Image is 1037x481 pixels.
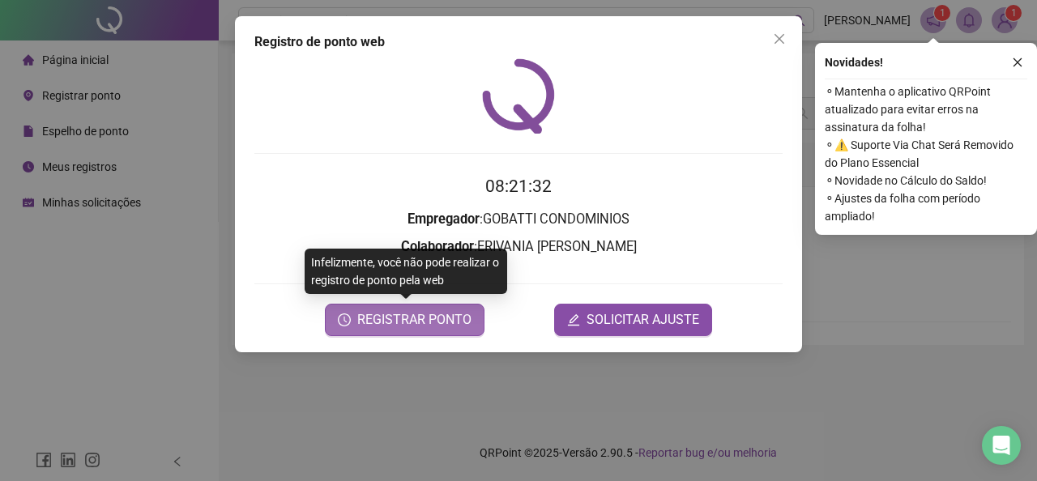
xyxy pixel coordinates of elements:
button: REGISTRAR PONTO [325,304,484,336]
strong: Empregador [408,211,480,227]
button: editSOLICITAR AJUSTE [554,304,712,336]
img: QRPoint [482,58,555,134]
span: Novidades ! [825,53,883,71]
span: REGISTRAR PONTO [357,310,472,330]
strong: Colaborador [401,239,474,254]
time: 08:21:32 [485,177,552,196]
div: Open Intercom Messenger [982,426,1021,465]
span: ⚬ Ajustes da folha com período ampliado! [825,189,1027,225]
button: Close [766,26,792,52]
h3: : GOBATTI CONDOMINIOS [254,209,783,230]
span: edit [567,313,580,326]
span: ⚬ Mantenha o aplicativo QRPoint atualizado para evitar erros na assinatura da folha! [825,83,1027,136]
span: close [773,32,786,45]
span: ⚬ ⚠️ Suporte Via Chat Será Removido do Plano Essencial [825,136,1027,172]
h3: : ERIVANIA [PERSON_NAME] [254,236,783,258]
div: Registro de ponto web [254,32,783,52]
div: Infelizmente, você não pode realizar o registro de ponto pela web [305,249,507,294]
span: clock-circle [338,313,351,326]
span: close [1012,57,1023,68]
span: ⚬ Novidade no Cálculo do Saldo! [825,172,1027,189]
span: SOLICITAR AJUSTE [587,310,699,330]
